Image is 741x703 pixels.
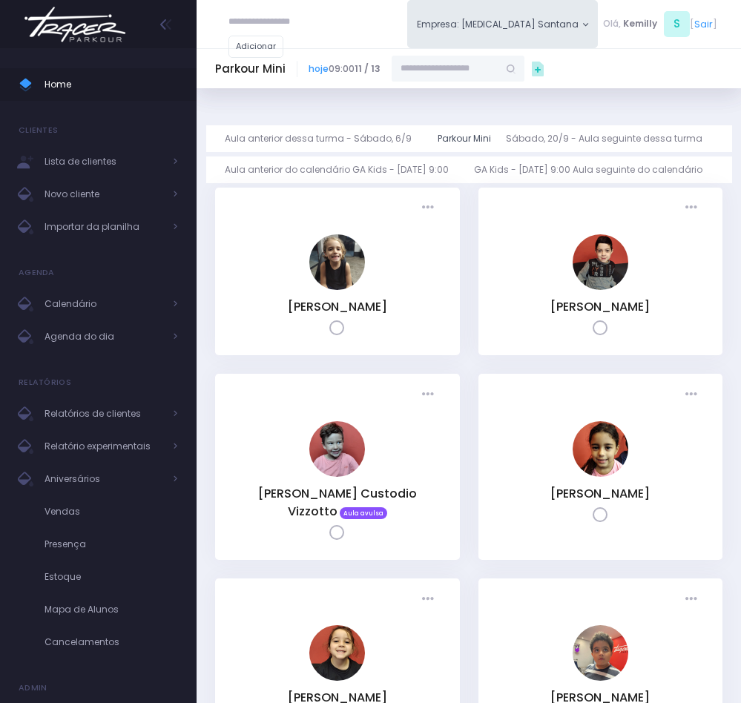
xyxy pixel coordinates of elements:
[417,587,439,610] div: Presença
[45,327,163,346] span: Agenda do dia
[680,587,702,610] div: Presença
[45,633,178,652] span: Cancelamentos
[45,152,163,171] span: Lista de clientes
[524,56,551,82] div: Ações Rápidas
[309,234,365,290] img: Arthur Amancio Baldasso
[694,17,713,31] a: Sair
[215,62,286,76] h5: Parkour Mini
[309,62,329,75] a: hoje
[309,467,365,480] a: Dante Custodio Vizzotto
[474,156,714,183] a: GA Kids - [DATE] 9:00 Aula seguinte do calendário
[417,197,439,219] div: Presença
[45,437,163,456] span: Relatório experimentais
[623,17,657,30] span: Kemilly
[664,11,690,37] span: S
[573,234,628,290] img: Benicio Domingos Barbosa
[19,116,58,145] h4: Clientes
[19,258,55,288] h4: Agenda
[45,185,163,204] span: Novo cliente
[19,673,47,703] h4: Admin
[45,469,163,489] span: Aniversários
[438,132,491,145] div: Parkour Mini
[573,625,628,681] img: Levi Teofilo de Almeida Neto
[309,280,365,293] a: Arthur Amancio Baldasso
[45,294,163,314] span: Calendário
[225,156,460,183] a: Aula anterior do calendário GA Kids - [DATE] 9:00
[680,197,702,219] div: Presença
[309,625,365,681] img: Laís de Moraes Salgado
[598,9,722,39] div: [ ]
[506,125,714,152] a: Sábado, 20/9 - Aula seguinte dessa turma
[573,467,628,480] a: Helena Sass Lopes
[573,421,628,477] img: Helena Sass Lopes
[355,62,381,75] strong: 11 / 13
[45,600,178,619] span: Mapa de Alunos
[550,298,650,315] a: [PERSON_NAME]
[309,671,365,684] a: Laís de Moraes Salgado
[225,125,423,152] a: Aula anterior dessa turma - Sábado, 6/9
[573,280,628,293] a: Benicio Domingos Barbosa
[603,17,621,30] span: Olá,
[288,298,387,315] a: [PERSON_NAME]
[45,535,178,554] span: Presença
[309,421,365,477] img: Dante Custodio Vizzotto
[680,383,702,405] div: Presença
[550,485,650,502] a: [PERSON_NAME]
[45,217,163,237] span: Importar da planilha
[258,485,417,520] a: [PERSON_NAME] Custodio Vizzotto
[573,671,628,684] a: Levi Teofilo de Almeida Neto
[45,75,178,94] span: Home
[228,36,283,58] a: Adicionar
[19,368,71,397] h4: Relatórios
[45,404,163,423] span: Relatórios de clientes
[45,567,178,587] span: Estoque
[45,502,178,521] span: Vendas
[340,507,387,519] span: Aula avulsa
[309,62,381,76] span: 09:00
[417,383,439,405] div: Presença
